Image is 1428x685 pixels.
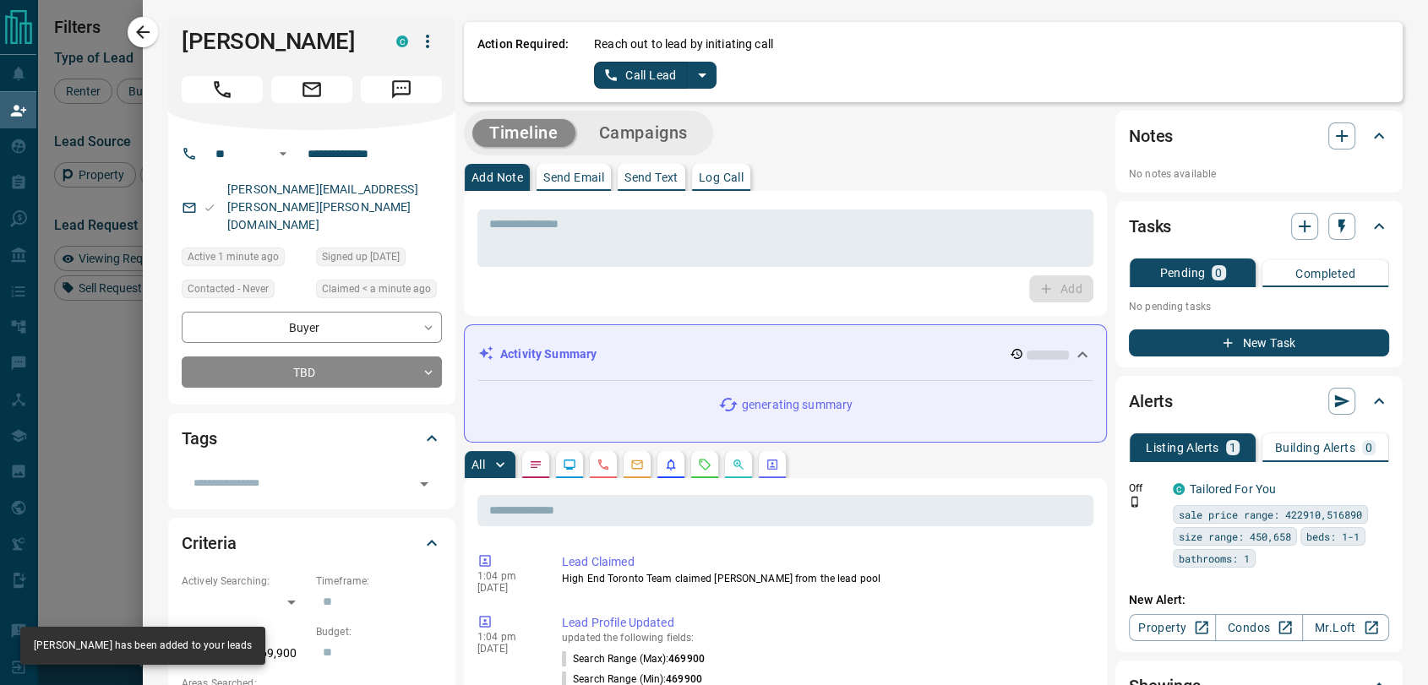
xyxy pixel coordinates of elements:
[227,182,418,231] a: [PERSON_NAME][EMAIL_ADDRESS][PERSON_NAME][PERSON_NAME][DOMAIN_NAME]
[1179,506,1362,523] span: sale price range: 422910,516890
[1129,614,1216,641] a: Property
[666,673,702,685] span: 469900
[1215,267,1222,279] p: 0
[182,530,237,557] h2: Criteria
[1179,550,1250,567] span: bathrooms: 1
[478,339,1093,370] div: Activity Summary
[316,280,442,303] div: Mon Oct 13 2025
[1173,483,1185,495] div: condos.ca
[271,76,352,103] span: Email
[594,35,773,53] p: Reach out to lead by initiating call
[699,171,744,183] p: Log Call
[529,458,542,471] svg: Notes
[472,119,575,147] button: Timeline
[562,651,705,666] p: Search Range (Max) :
[273,144,293,164] button: Open
[1129,116,1389,156] div: Notes
[1129,122,1173,150] h2: Notes
[182,312,442,343] div: Buyer
[624,171,679,183] p: Send Text
[182,28,371,55] h1: [PERSON_NAME]
[1129,206,1389,247] div: Tasks
[1306,528,1360,545] span: beds: 1-1
[182,574,308,589] p: Actively Searching:
[1215,614,1302,641] a: Condos
[204,202,215,214] svg: Email Valid
[597,458,610,471] svg: Calls
[471,459,485,470] p: All
[594,62,717,89] div: split button
[1190,482,1276,496] a: Tailored For You
[582,119,705,147] button: Campaigns
[1295,268,1355,280] p: Completed
[562,632,1087,644] p: updated the following fields:
[732,458,745,471] svg: Opportunities
[1129,213,1171,240] h2: Tasks
[594,62,688,89] button: Call Lead
[1129,496,1141,508] svg: Push Notification Only
[316,624,442,639] p: Budget:
[742,396,853,414] p: generating summary
[322,248,400,265] span: Signed up [DATE]
[1179,528,1291,545] span: size range: 450,658
[477,631,537,643] p: 1:04 pm
[188,248,279,265] span: Active 1 minute ago
[1129,294,1389,319] p: No pending tasks
[396,35,408,47] div: condos.ca
[322,280,431,297] span: Claimed < a minute ago
[1229,442,1236,454] p: 1
[1129,591,1389,609] p: New Alert:
[562,553,1087,571] p: Lead Claimed
[188,280,269,297] span: Contacted - Never
[1129,481,1163,496] p: Off
[477,582,537,594] p: [DATE]
[500,345,597,363] p: Activity Summary
[34,632,252,660] div: [PERSON_NAME] has been added to your leads
[562,571,1087,586] p: High End Toronto Team claimed [PERSON_NAME] from the lead pool
[563,458,576,471] svg: Lead Browsing Activity
[182,418,442,459] div: Tags
[316,247,442,271] div: Thu Sep 04 2025
[182,624,308,639] p: Search Range:
[477,643,537,655] p: [DATE]
[182,356,442,388] div: TBD
[1365,442,1372,454] p: 0
[630,458,644,471] svg: Emails
[766,458,779,471] svg: Agent Actions
[471,171,523,183] p: Add Note
[1302,614,1389,641] a: Mr.Loft
[1159,267,1205,279] p: Pending
[1129,166,1389,182] p: No notes available
[1129,388,1173,415] h2: Alerts
[182,76,263,103] span: Call
[1146,442,1219,454] p: Listing Alerts
[182,523,442,563] div: Criteria
[412,472,436,496] button: Open
[477,35,569,89] p: Action Required:
[1129,381,1389,421] div: Alerts
[543,171,604,183] p: Send Email
[182,425,216,452] h2: Tags
[562,614,1087,632] p: Lead Profile Updated
[316,574,442,589] p: Timeframe:
[361,76,442,103] span: Message
[1129,329,1389,356] button: New Task
[668,653,705,665] span: 469900
[1275,442,1355,454] p: Building Alerts
[477,570,537,582] p: 1:04 pm
[664,458,678,471] svg: Listing Alerts
[182,247,308,271] div: Mon Oct 13 2025
[698,458,711,471] svg: Requests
